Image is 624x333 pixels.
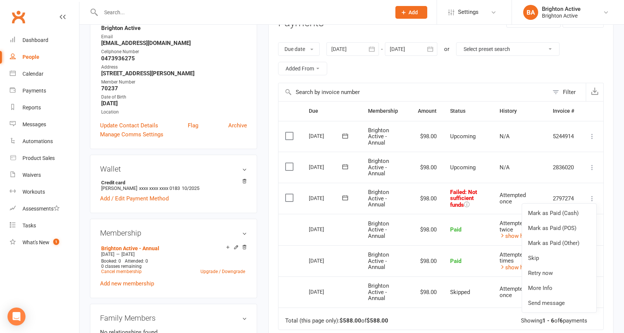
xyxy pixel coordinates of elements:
[542,317,554,324] strong: 1 - 6
[522,296,596,311] a: Send message
[563,88,576,97] div: Filter
[139,185,180,191] span: xxxx xxxx xxxx 0183
[493,102,546,121] th: History
[101,258,121,264] span: Booked: 0
[395,6,427,19] button: Add
[10,116,79,133] a: Messages
[549,83,586,101] button: Filter
[450,289,470,296] span: Skipped
[22,37,48,43] div: Dashboard
[450,189,477,208] span: Failed
[367,317,388,324] strong: $588.00
[101,64,247,71] div: Address
[182,185,199,191] span: 10/2025
[522,251,596,266] a: Skip
[411,183,443,214] td: $98.00
[101,40,247,46] strong: [EMAIL_ADDRESS][DOMAIN_NAME]
[411,102,443,121] th: Amount
[101,100,247,107] strong: [DATE]
[368,127,389,146] span: Brighton Active - Annual
[22,54,39,60] div: People
[309,192,343,204] div: [DATE]
[100,280,154,287] a: Add new membership
[101,55,247,62] strong: 0473936275
[100,229,247,237] h3: Membership
[9,7,28,26] a: Clubworx
[278,83,549,101] input: Search by invoice number
[188,121,198,130] a: Flag
[10,99,79,116] a: Reports
[522,221,596,236] a: Mark as Paid (POS)
[10,200,79,217] a: Assessments
[22,71,43,77] div: Calendar
[10,66,79,82] a: Calendar
[411,245,443,277] td: $98.00
[10,217,79,234] a: Tasks
[560,317,563,324] strong: 6
[10,32,79,49] a: Dashboard
[522,266,596,281] a: Retry now
[125,258,148,264] span: Attended: 0
[521,318,587,324] div: Showing of payments
[309,286,343,297] div: [DATE]
[100,194,169,203] a: Add / Edit Payment Method
[500,264,537,271] a: show history
[101,245,159,251] a: Brighton Active - Annual
[309,255,343,266] div: [DATE]
[101,48,247,55] div: Cellphone Number
[542,6,581,12] div: Brighton Active
[500,285,526,299] span: Attempted once
[500,192,526,205] span: Attempted once
[546,102,581,121] th: Invoice #
[302,102,361,121] th: Due
[121,252,135,257] span: [DATE]
[523,5,538,20] div: BA
[99,7,386,18] input: Search...
[450,133,476,140] span: Upcoming
[542,12,581,19] div: Brighton Active
[411,214,443,245] td: $98.00
[278,42,320,56] button: Due date
[10,167,79,184] a: Waivers
[228,121,247,130] a: Archive
[101,70,247,77] strong: [STREET_ADDRESS][PERSON_NAME]
[101,94,247,101] div: Date of Birth
[500,133,510,140] span: N/A
[285,318,388,324] div: Total (this page only): of
[309,161,343,173] div: [DATE]
[411,276,443,308] td: $98.00
[22,121,46,127] div: Messages
[450,226,461,233] span: Paid
[522,281,596,296] a: More Info
[10,234,79,251] a: What's New1
[10,49,79,66] a: People
[22,138,53,144] div: Automations
[101,85,247,92] strong: 70237
[546,183,581,214] td: 2797274
[361,102,412,121] th: Membership
[368,189,389,208] span: Brighton Active - Annual
[278,17,324,29] h3: Payments
[340,317,361,324] strong: $588.00
[100,165,247,173] h3: Wallet
[522,206,596,221] a: Mark as Paid (Cash)
[100,130,163,139] a: Manage Comms Settings
[522,236,596,251] a: Mark as Paid (Other)
[411,121,443,152] td: $98.00
[500,164,510,171] span: N/A
[101,33,247,40] div: Email
[53,239,59,245] span: 1
[99,251,247,257] div: —
[450,258,461,264] span: Paid
[368,158,389,177] span: Brighton Active - Annual
[22,172,41,178] div: Waivers
[101,109,247,116] div: Location
[411,152,443,183] td: $98.00
[100,121,158,130] a: Update Contact Details
[500,251,530,264] span: Attempted 3 times
[309,223,343,235] div: [DATE]
[10,82,79,99] a: Payments
[500,220,526,233] span: Attempted twice
[368,251,389,270] span: Brighton Active - Annual
[22,155,55,161] div: Product Sales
